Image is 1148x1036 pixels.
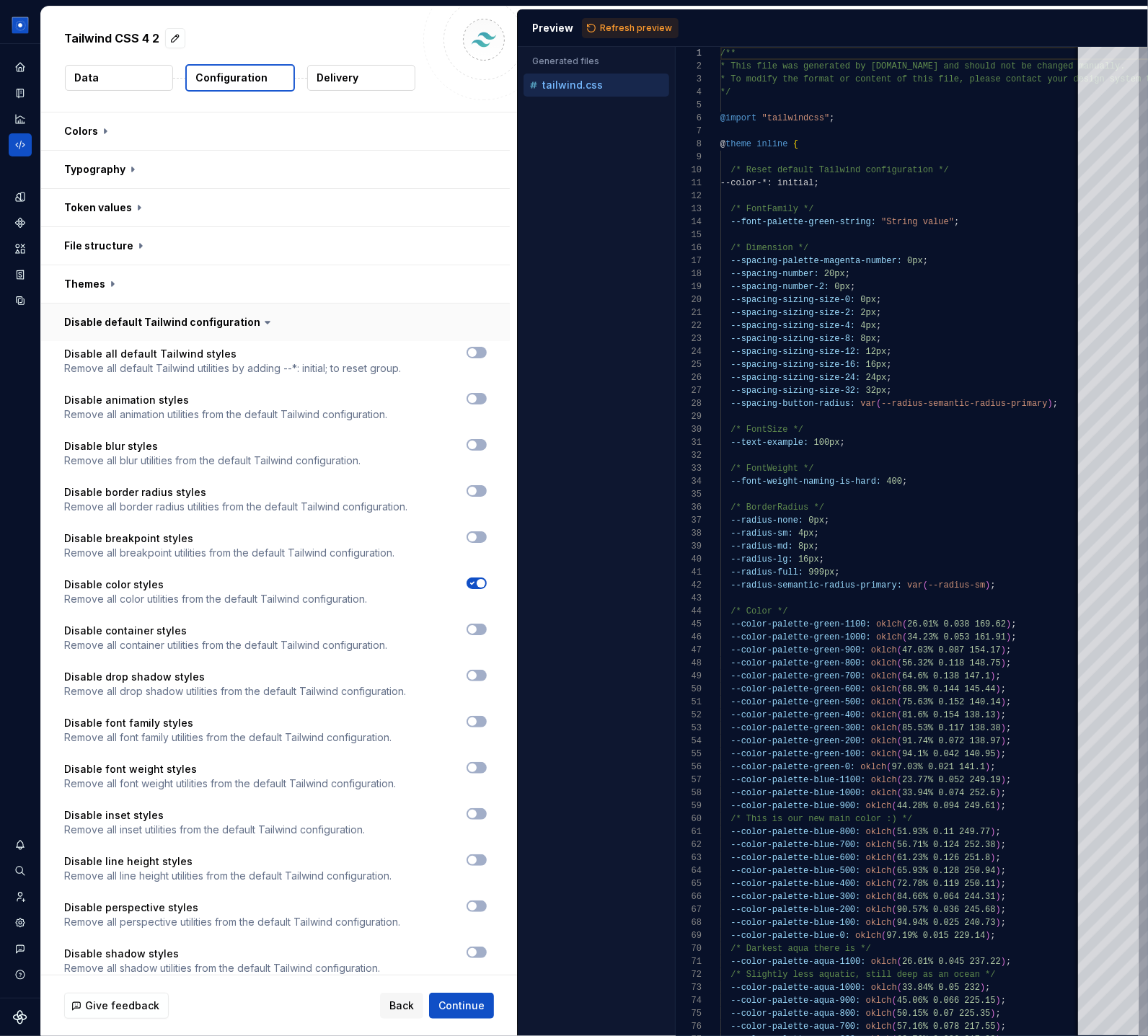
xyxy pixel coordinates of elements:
span: ; [813,528,818,539]
span: @ [720,139,725,149]
div: 12 [676,190,702,203]
div: 46 [676,631,702,644]
div: 47 [676,644,702,657]
span: 138.38 [969,723,1000,733]
div: 4 [676,86,702,99]
span: --spacing-sizing-size-0: [730,295,855,305]
span: ( [896,723,901,733]
div: 50 [676,683,702,696]
span: 147.1 [964,671,990,681]
span: ; [995,671,1000,681]
a: Documentation [9,81,32,105]
button: Back [380,993,423,1019]
div: 9 [676,151,702,164]
p: Generated files [532,56,661,67]
p: Disable border radius styles [64,485,407,500]
button: Data [65,65,173,91]
span: 47.03% [902,645,933,655]
div: 48 [676,657,702,670]
span: --spacing-sizing-size-16: [730,360,860,370]
div: Code automation [9,133,32,156]
span: ; [844,269,849,279]
span: ; [876,321,881,331]
span: ; [834,567,839,577]
div: 56 [676,761,702,774]
span: ; [1011,632,1016,642]
span: --spacing-sizing-size-24: [730,373,860,383]
span: ( [896,736,901,746]
span: 0px [907,256,923,266]
span: ( [896,658,901,668]
span: theme [725,139,751,149]
span: /* Dimension */ [730,243,808,253]
span: 24px [865,373,886,383]
div: 6 [676,112,702,125]
span: oklch [870,723,896,733]
span: 0.117 [938,723,964,733]
div: 7 [676,125,702,138]
a: Design tokens [9,185,32,208]
span: ( [902,619,907,629]
span: inline [756,139,787,149]
span: --color-palette-green-900: [730,645,865,655]
span: 140.95 [964,749,995,759]
div: 13 [676,203,702,216]
span: ; [990,580,995,590]
span: ; [886,373,891,383]
div: 54 [676,735,702,748]
span: ; [902,477,907,487]
span: --radius-lg: [730,554,792,565]
button: tailwind.css [524,77,669,93]
div: 27 [676,384,702,397]
span: --color-palette-green-1000: [730,632,870,642]
span: "tailwindcss" [761,113,829,123]
span: ) [1000,723,1005,733]
span: /* Reset default Tailwind configuration */ [730,165,948,175]
p: Remove all font family utilities from the default Tailwind configuration. [64,730,392,745]
span: ( [876,399,881,409]
span: ; [813,541,818,552]
span: ; [1006,697,1011,707]
span: 34.23% [907,632,938,642]
span: ( [902,632,907,642]
div: 11 [676,177,702,190]
span: ; [850,282,855,292]
span: ; [876,334,881,344]
span: Back [389,999,414,1013]
span: * To modify the format or content of this file, p [720,74,975,84]
div: 1 [676,47,702,60]
p: Disable animation styles [64,393,387,407]
div: Preview [532,21,573,35]
span: --text-example: [730,438,808,448]
div: 51 [676,696,702,709]
div: Assets [9,237,32,260]
span: ; [1052,399,1057,409]
p: Disable all default Tailwind styles [64,347,401,361]
span: 145.44 [964,684,995,694]
button: Give feedback [64,993,169,1019]
p: Remove all color utilities from the default Tailwind configuration. [64,592,367,606]
span: 20px [824,269,845,279]
div: 35 [676,488,702,501]
span: 12px [865,347,886,357]
p: Remove all default Tailwind utilities by adding --*: initial; to reset group. [64,361,401,376]
span: oklch [876,632,902,642]
div: 5 [676,99,702,112]
span: 81.6% [902,710,928,720]
div: 14 [676,216,702,229]
div: Analytics [9,107,32,130]
span: --radius-md: [730,541,792,552]
span: ) [1006,619,1011,629]
div: Notifications [9,833,32,856]
span: --spacing-sizing-size-2: [730,308,855,318]
div: 30 [676,423,702,436]
p: Data [74,71,99,85]
span: --radius-sm [928,580,985,590]
div: 40 [676,553,702,566]
span: 68.9% [902,684,928,694]
span: ; [886,360,891,370]
div: 53 [676,722,702,735]
div: 10 [676,164,702,177]
span: oklch [870,749,896,759]
div: 2 [676,60,702,73]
